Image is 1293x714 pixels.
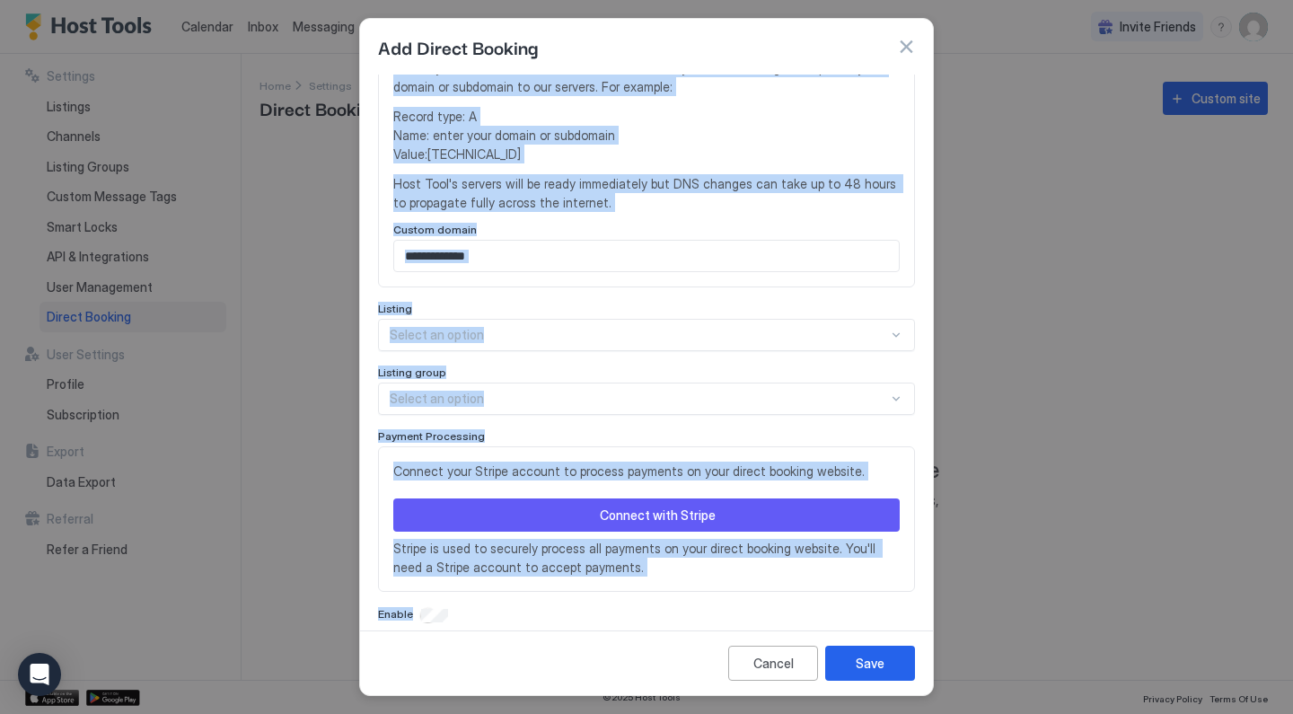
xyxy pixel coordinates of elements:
[378,429,485,443] span: Payment Processing
[856,654,884,673] div: Save
[378,33,538,60] span: Add Direct Booking
[600,506,716,524] div: Connect with Stripe
[728,646,818,681] button: Cancel
[393,539,900,577] span: Stripe is used to securely process all payments on your direct booking website. You'll need a Str...
[753,654,794,673] div: Cancel
[393,58,900,96] span: To use your custom domain, create an A record in your DNS settings that points your domain or sub...
[393,462,900,480] span: Connect your Stripe account to process payments on your direct booking website.
[394,241,899,271] input: Input Field
[393,107,900,163] span: Record type: A Name: enter your domain or subdomain Value: [TECHNICAL_ID]
[393,498,900,532] button: Connect with Stripe
[393,174,900,212] span: Host Tool's servers will be ready immediately but DNS changes can take up to 48 hours to propagat...
[825,646,915,681] button: Save
[378,302,412,315] span: Listing
[378,366,446,379] span: Listing group
[18,653,61,696] div: Open Intercom Messenger
[378,607,413,621] span: Enable
[393,223,477,236] span: Custom domain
